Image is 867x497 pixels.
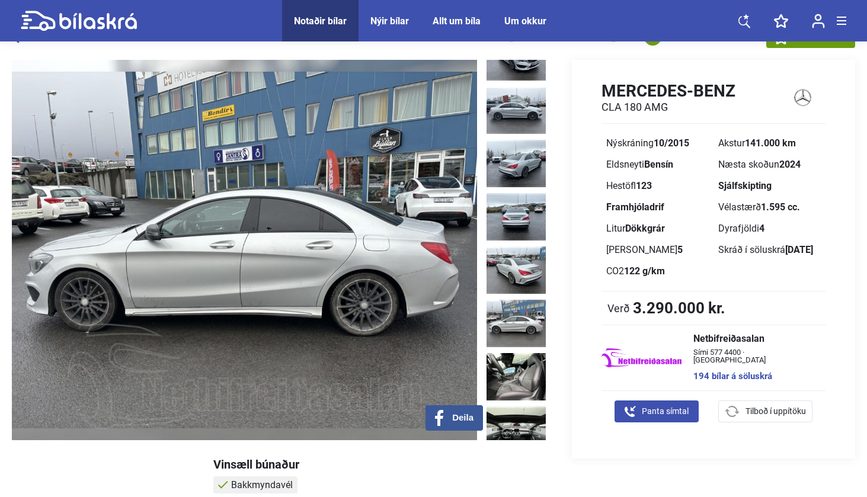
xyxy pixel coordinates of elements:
[606,181,709,191] div: Hestöfl
[718,180,772,191] b: Sjálfskipting
[677,244,683,255] b: 5
[636,180,652,191] b: 123
[624,265,665,277] b: 122 g/km
[353,33,385,41] b: 710384
[487,140,546,187] img: 1715103664_2138942225832628070_68729569407640226.jpg
[273,33,292,42] div: 2015
[602,81,735,101] h1: Mercedes-Benz
[370,15,409,27] a: Nýir bílar
[487,86,546,134] img: 1715103664_6382363912887168287_68729568779815496.jpg
[693,334,814,344] span: Netbifreiðasalan
[487,246,546,294] img: 1715103666_3381088433685324713_68729570763908383.jpg
[785,244,813,255] b: [DATE]
[213,458,855,470] div: Vinsæll búnaður
[487,193,546,241] img: 1715103665_7901669353894607526_68729570096446587.jpg
[745,137,796,149] b: 141.000 km
[644,159,673,170] b: Bensín
[165,33,226,42] div: Mercedes-Benz
[606,139,709,148] div: Nýskráning
[487,406,546,454] img: 1715103668_1406871914373858510_68729572950749613.jpg
[779,81,826,114] img: logo Mercedes-Benz CLA 180 AMG
[812,14,825,28] img: user-login.svg
[602,101,735,114] h2: CLA 180 AMG
[642,405,689,418] span: Panta símtal
[779,159,801,170] b: 2024
[693,372,814,381] a: 194 bílar á söluskrá
[718,160,821,169] div: Næsta skoðun
[718,139,821,148] div: Akstur
[452,412,474,423] span: Deila
[231,479,293,490] span: Bakkmyndavél
[116,33,150,42] div: Fólksbíll
[241,33,258,42] div: CLA
[718,203,821,212] div: Vélastærð
[746,405,806,418] span: Tilboð í uppítöku
[654,137,689,149] b: 10/2015
[606,224,709,233] div: Litur
[606,201,664,213] b: Framhjóladrif
[693,348,814,364] span: Sími 577 4400 · [GEOGRAPHIC_DATA]
[308,33,385,41] span: Raðnúmer:
[504,15,546,27] a: Um okkur
[606,267,709,276] div: CO2
[606,160,709,169] div: Eldsneyti
[607,302,630,314] span: Verð
[487,353,546,400] img: 1715103667_2096404032576060484_68729572128843578.jpg
[425,405,483,431] button: Deila
[718,245,821,255] div: Skráð í söluskrá
[606,245,709,255] div: [PERSON_NAME]
[625,223,665,234] b: Dökkgrár
[718,224,821,233] div: Dyrafjöldi
[487,300,546,347] img: 1715103666_2737424721775061539_68729571439912352.jpg
[433,15,481,27] a: Allt um bíla
[633,300,725,316] b: 3.290.000 kr.
[761,201,800,213] b: 1.595 cc.
[759,223,764,234] b: 4
[294,15,347,27] a: Notaðir bílar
